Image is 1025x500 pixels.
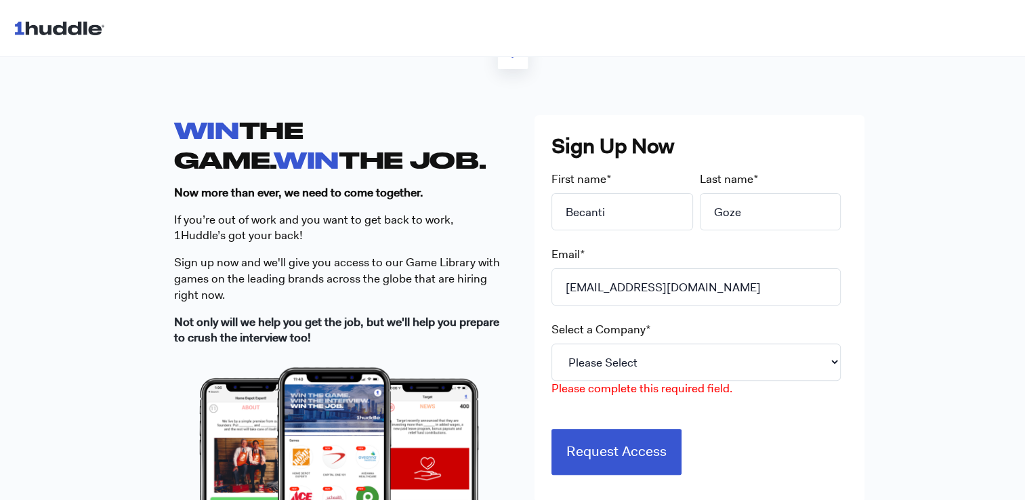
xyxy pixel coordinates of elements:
[174,117,486,172] strong: THE GAME. THE JOB.
[174,255,500,302] span: ign up now and we'll give you access to our Game Library with games on the leading brands across ...
[551,171,606,186] span: First name
[700,171,753,186] span: Last name
[174,185,423,200] strong: Now more than ever, we need to come together.
[174,117,239,143] span: WIN
[551,132,848,161] h3: Sign Up Now
[14,15,110,41] img: 1huddle
[551,247,580,262] span: Email
[174,212,453,243] span: If you’re out of work and you want to get back to work, 1Huddle’s got your back!
[274,146,339,173] span: WIN
[174,314,499,346] strong: Not only will we help you get the job, but we'll help you prepare to crush the interview too!
[551,322,646,337] span: Select a Company
[174,255,504,303] p: S
[551,381,732,397] label: Please complete this required field.
[551,429,682,475] input: Request Access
